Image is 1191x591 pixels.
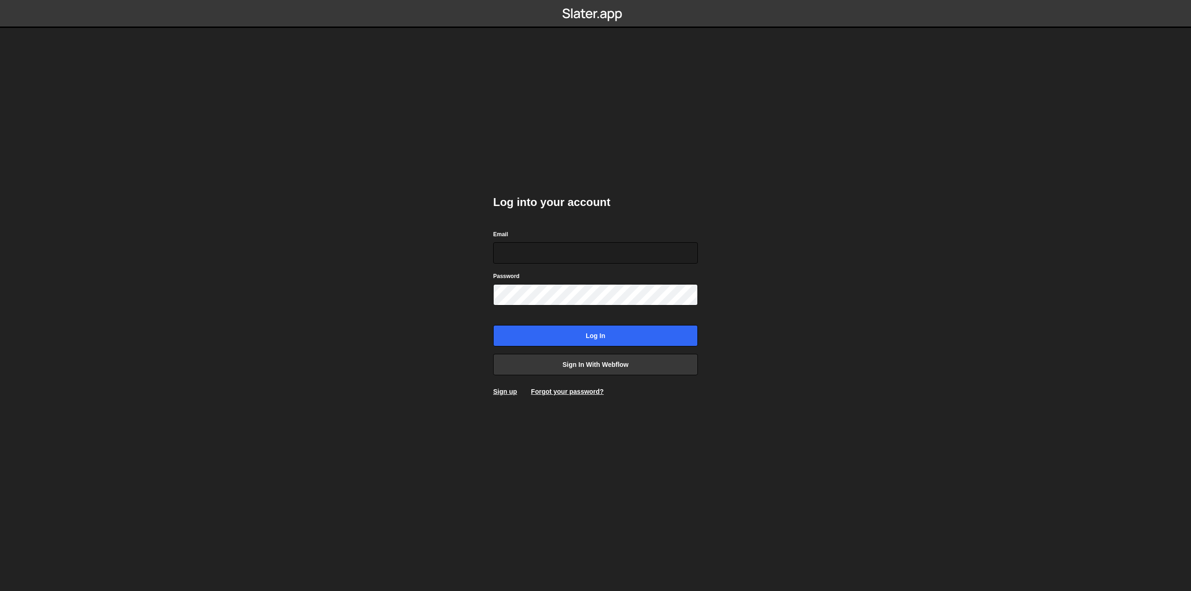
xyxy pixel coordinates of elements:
[531,388,603,395] a: Forgot your password?
[493,354,698,375] a: Sign in with Webflow
[493,388,517,395] a: Sign up
[493,195,698,210] h2: Log into your account
[493,230,508,239] label: Email
[493,272,520,281] label: Password
[493,325,698,346] input: Log in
